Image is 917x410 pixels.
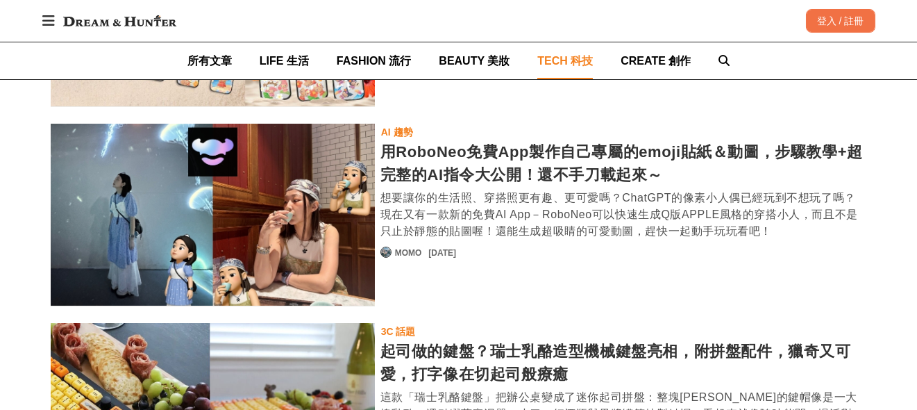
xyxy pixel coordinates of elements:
[187,55,232,67] span: 所有文章
[380,140,867,186] div: 用RoboNeo免費App製作自己專屬的emoji貼紙＆動圖，步驟教學+超完整的AI指令大公開！還不手刀載起來～
[381,247,391,257] img: Avatar
[381,324,416,339] div: 3C 話題
[806,9,875,33] div: 登入 / 註冊
[380,124,414,140] a: AI 趨勢
[260,42,309,79] a: LIFE 生活
[428,247,456,259] div: [DATE]
[56,8,183,33] img: Dream & Hunter
[337,42,412,79] a: FASHION 流行
[337,55,412,67] span: FASHION 流行
[380,323,417,340] a: 3C 話題
[51,124,375,306] a: 用RoboNeo免費App製作自己專屬的emoji貼紙＆動圖，步驟教學+超完整的AI指令大公開！還不手刀載起來～
[621,55,691,67] span: CREATE 創作
[260,55,309,67] span: LIFE 生活
[380,247,392,258] a: Avatar
[380,140,867,240] a: 用RoboNeo免費App製作自己專屬的emoji貼紙＆動圖，步驟教學+超完整的AI指令大公開！還不手刀載起來～想要讓你的生活照、穿搭照更有趣、更可愛嗎？ChatGPT的像素小人偶已經玩到不想玩...
[381,124,413,140] div: AI 趨勢
[380,340,867,386] div: 起司做的鍵盤？瑞士乳酪造型機械鍵盤亮相，附拼盤配件，獵奇又可愛，打字像在切起司般療癒
[537,42,593,79] a: TECH 科技
[621,42,691,79] a: CREATE 創作
[439,55,510,67] span: BEAUTY 美妝
[395,247,422,259] a: MOMO
[187,42,232,79] a: 所有文章
[439,42,510,79] a: BEAUTY 美妝
[537,55,593,67] span: TECH 科技
[380,190,867,240] div: 想要讓你的生活照、穿搭照更有趣、更可愛嗎？ChatGPT的像素小人偶已經玩到不想玩了嗎？現在又有一款新的免費AI App－RoboNeo可以快速生成Q版APPLE風格的穿搭小人，而且不是只止於靜...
